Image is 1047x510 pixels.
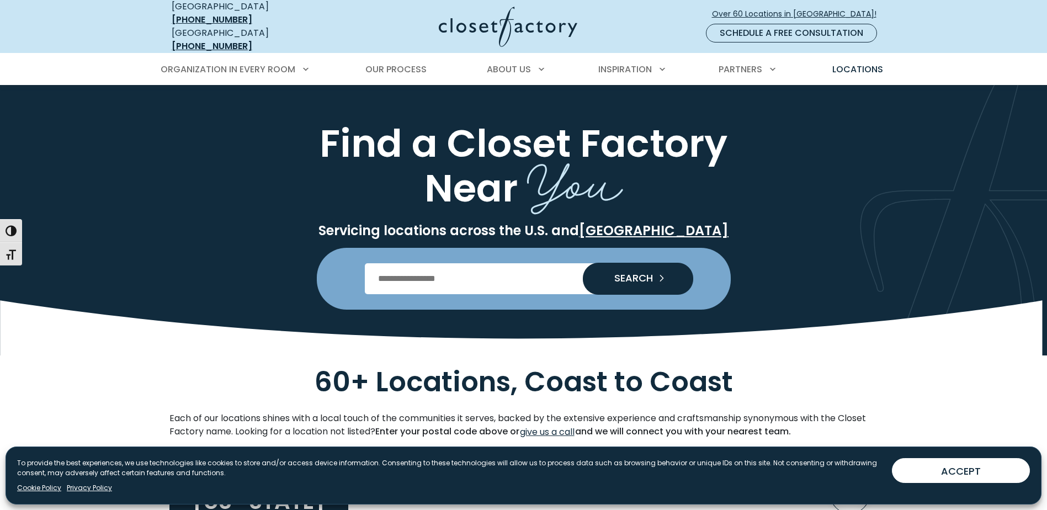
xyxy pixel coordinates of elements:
[605,273,653,283] span: SEARCH
[598,63,652,76] span: Inspiration
[315,363,733,402] span: 60+ Locations, Coast to Coast
[172,40,252,52] a: [PHONE_NUMBER]
[583,263,693,295] button: Search our Nationwide Locations
[832,63,883,76] span: Locations
[17,483,61,493] a: Cookie Policy
[375,425,791,438] strong: Enter your postal code above or and we will connect you with your nearest team.
[17,458,883,478] p: To provide the best experiences, we use technologies like cookies to store and/or access device i...
[365,63,427,76] span: Our Process
[892,458,1030,483] button: ACCEPT
[153,54,895,85] nav: Primary Menu
[487,63,531,76] span: About Us
[172,26,332,53] div: [GEOGRAPHIC_DATA]
[706,24,877,42] a: Schedule a Free Consultation
[424,161,518,215] span: Near
[320,116,727,170] span: Find a Closet Factory
[711,4,886,24] a: Over 60 Locations in [GEOGRAPHIC_DATA]!
[172,13,252,26] a: [PHONE_NUMBER]
[712,8,885,20] span: Over 60 Locations in [GEOGRAPHIC_DATA]!
[719,63,762,76] span: Partners
[439,7,577,47] img: Closet Factory Logo
[365,263,682,294] input: Enter Postal Code
[527,138,623,219] span: You
[161,63,295,76] span: Organization in Every Room
[67,483,112,493] a: Privacy Policy
[169,222,878,239] p: Servicing locations across the U.S. and
[579,221,729,240] a: [GEOGRAPHIC_DATA]
[519,425,575,439] a: give us a call
[169,412,878,439] p: Each of our locations shines with a local touch of the communities it serves, backed by the exten...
